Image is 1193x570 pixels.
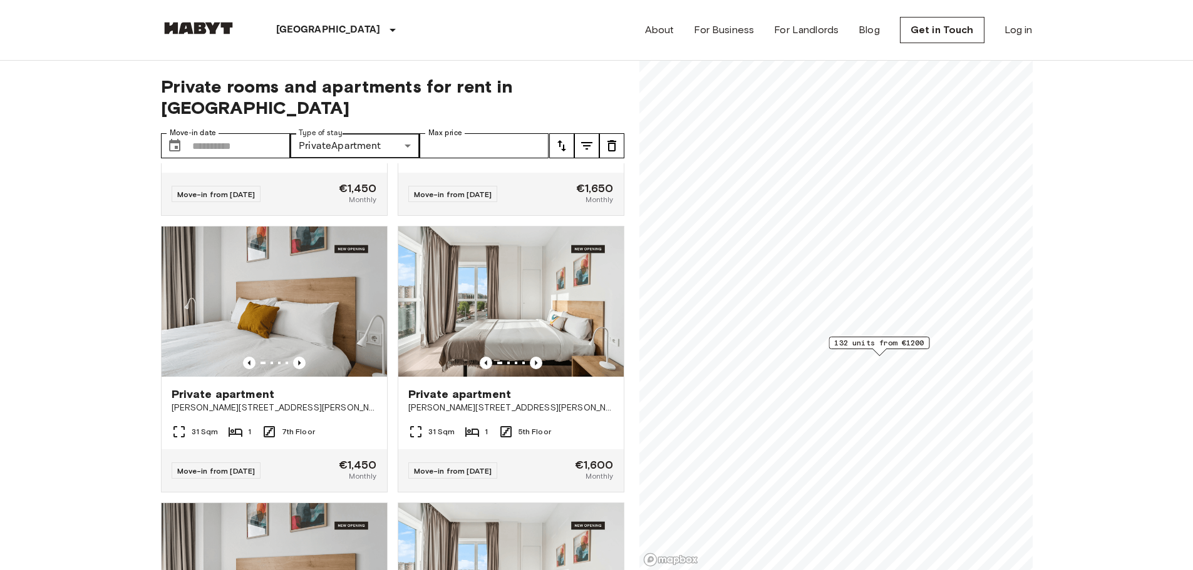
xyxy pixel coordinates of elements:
label: Type of stay [299,128,343,138]
button: Previous image [530,357,542,369]
span: 1 [485,426,488,437]
span: Move-in from [DATE] [177,466,256,476]
img: Marketing picture of unit ES-15-102-505-001 [398,226,624,377]
a: Log in [1004,23,1033,38]
span: 31 Sqm [192,426,219,437]
button: tune [549,133,574,158]
button: Previous image [480,357,492,369]
label: Move-in date [170,128,216,138]
span: Move-in from [DATE] [414,466,492,476]
span: €1,450 [339,459,377,471]
a: For Business [694,23,754,38]
span: Monthly [349,194,376,205]
button: Previous image [293,357,306,369]
span: Private rooms and apartments for rent in [GEOGRAPHIC_DATA] [161,76,624,118]
span: Private apartment [172,387,275,402]
label: Max price [428,128,462,138]
span: Monthly [586,194,613,205]
button: Previous image [243,357,256,369]
span: €1,600 [575,459,614,471]
span: [PERSON_NAME][STREET_ADDRESS][PERSON_NAME][PERSON_NAME] [172,402,377,414]
img: Marketing picture of unit ES-15-102-721-001 [162,226,387,377]
a: Get in Touch [900,17,984,43]
span: 1 [248,426,251,437]
span: Monthly [586,471,613,482]
span: Monthly [349,471,376,482]
span: 31 Sqm [428,426,455,437]
span: €1,450 [339,183,377,194]
span: Move-in from [DATE] [177,190,256,199]
span: 132 units from €1200 [834,337,924,349]
p: [GEOGRAPHIC_DATA] [276,23,381,38]
a: For Landlords [774,23,839,38]
button: tune [599,133,624,158]
a: Mapbox logo [643,552,698,567]
div: Map marker [829,337,929,356]
img: Habyt [161,22,236,34]
a: Marketing picture of unit ES-15-102-721-001Previous imagePrevious imagePrivate apartment[PERSON_N... [161,226,388,492]
span: Move-in from [DATE] [414,190,492,199]
span: Private apartment [408,387,512,402]
a: About [645,23,674,38]
span: [PERSON_NAME][STREET_ADDRESS][PERSON_NAME][PERSON_NAME] [408,402,614,414]
a: Blog [859,23,880,38]
span: 5th Floor [519,426,551,437]
button: tune [574,133,599,158]
div: PrivateApartment [290,133,420,158]
a: Marketing picture of unit ES-15-102-505-001Previous imagePrevious imagePrivate apartment[PERSON_N... [398,226,624,492]
button: Choose date [162,133,187,158]
span: €1,650 [576,183,614,194]
span: 7th Floor [282,426,315,437]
